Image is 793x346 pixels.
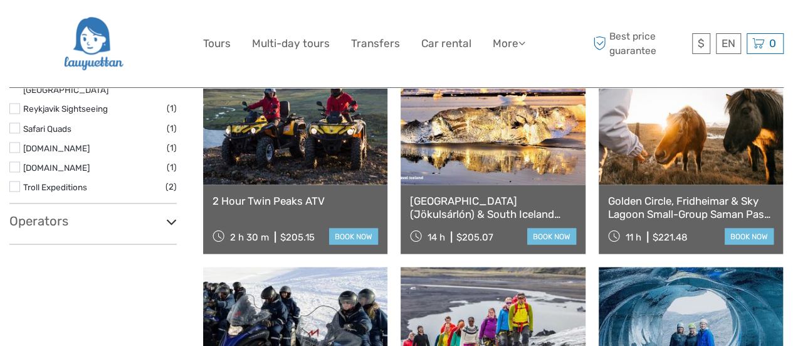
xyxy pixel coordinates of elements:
[167,101,177,116] span: (1)
[23,143,90,153] a: [DOMAIN_NAME]
[608,194,774,220] a: Golden Circle, Fridheimar & Sky Lagoon Small-Group Saman Pass Tour
[167,140,177,154] span: (1)
[23,162,90,172] a: [DOMAIN_NAME]
[144,19,159,35] button: Open LiveChat chat widget
[18,22,142,32] p: We're away right now. Please check back later!
[421,35,471,53] a: Car rental
[9,213,177,228] h3: Operators
[767,37,778,50] span: 0
[213,194,378,207] a: 2 Hour Twin Peaks ATV
[23,181,87,192] a: Troll Expeditions
[23,123,71,133] a: Safari Quads
[329,228,378,244] a: book now
[410,194,575,220] a: [GEOGRAPHIC_DATA] (Jökulsárlón) & South Iceland Tour
[716,33,741,54] div: EN
[23,104,108,114] a: Reykjavik Sightseeing
[626,231,641,242] span: 11 h
[725,228,774,244] a: book now
[493,35,525,53] a: More
[351,35,400,53] a: Transfers
[63,9,123,78] img: 2954-36deae89-f5b4-4889-ab42-60a468582106_logo_big.png
[230,231,269,242] span: 2 h 30 m
[252,35,330,53] a: Multi-day tours
[456,231,493,242] div: $205.07
[167,159,177,174] span: (1)
[428,231,445,242] span: 14 h
[167,121,177,135] span: (1)
[590,30,689,57] span: Best price guarantee
[165,179,177,193] span: (2)
[280,231,315,242] div: $205.15
[527,228,576,244] a: book now
[203,35,231,53] a: Tours
[653,231,688,242] div: $221.48
[698,37,705,50] span: $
